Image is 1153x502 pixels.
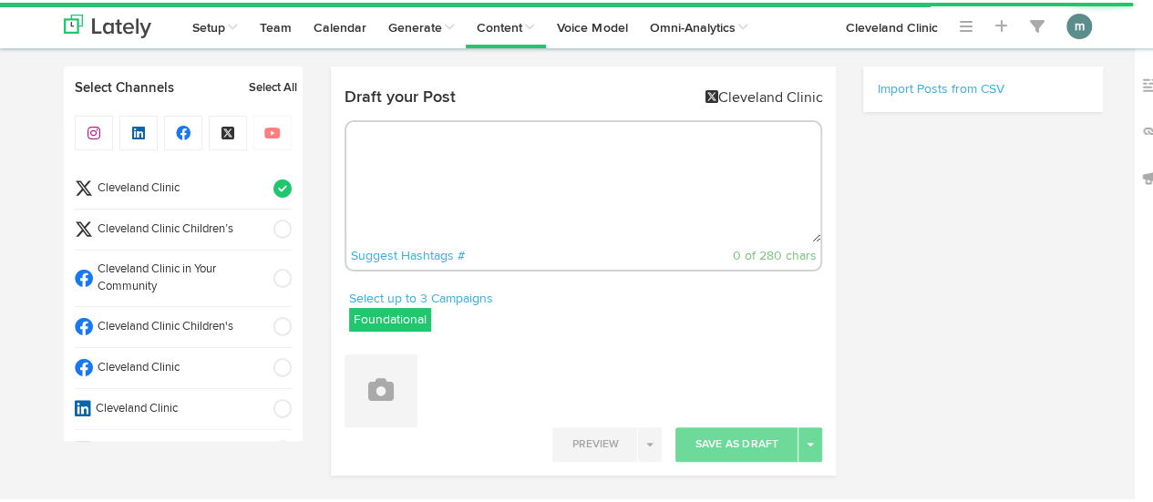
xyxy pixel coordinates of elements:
a: Select up to 3 Campaigns [349,286,493,306]
span: 0 of 280 chars [732,247,816,260]
label: Foundational [349,305,431,329]
di-null: Cleveland Clinic [705,88,822,103]
a: Import Posts from CSV [877,80,1004,93]
button: Save As Draft [675,425,798,459]
span: Cleveland Clinic Children’s [93,219,262,236]
h4: Draft your Post [345,87,456,103]
a: Select Channels [64,77,239,95]
span: Cleveland Clinic [93,178,262,195]
span: Help [41,13,78,29]
a: Select All [249,77,297,95]
button: Preview [552,425,637,459]
img: logo_lately_bg_light.svg [64,12,151,36]
button: m [1066,11,1092,36]
span: Cleveland Clinic Children's [93,316,262,333]
span: Cleveland Clinic [91,398,262,415]
a: Suggest Hashtags # [351,247,465,260]
span: Cleveland Clinic in Your Community [93,259,262,292]
span: Cleveland Clinic [93,357,262,374]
